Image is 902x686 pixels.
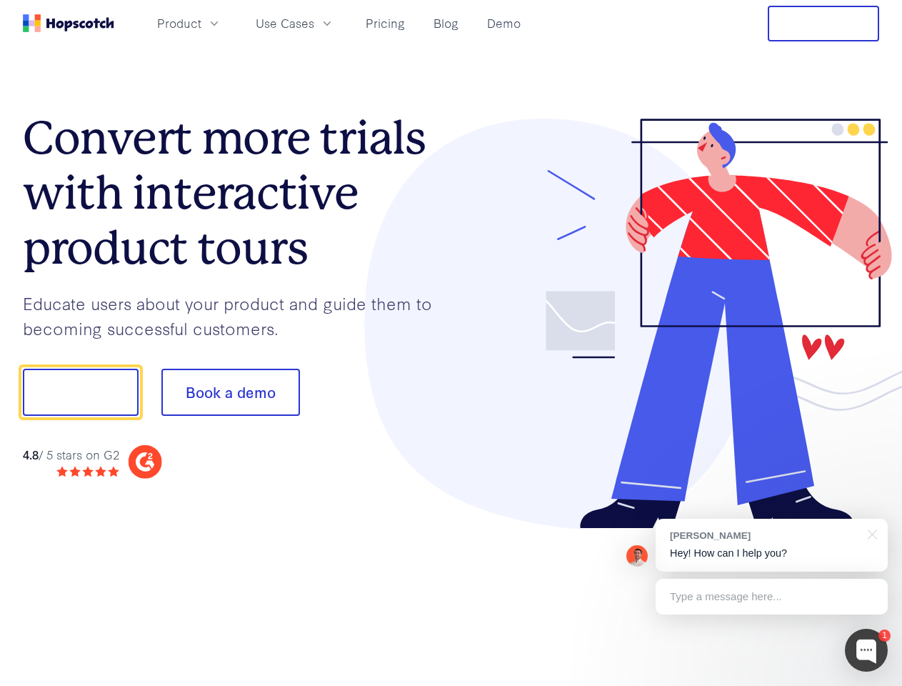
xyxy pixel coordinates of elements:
a: Blog [428,11,464,35]
span: Product [157,14,201,32]
button: Book a demo [161,369,300,416]
a: Pricing [360,11,411,35]
p: Hey! How can I help you? [670,546,873,561]
button: Use Cases [247,11,343,35]
span: Use Cases [256,14,314,32]
button: Product [149,11,230,35]
p: Educate users about your product and guide them to becoming successful customers. [23,291,451,340]
a: Demo [481,11,526,35]
h1: Convert more trials with interactive product tours [23,111,451,275]
button: Show me! [23,369,139,416]
strong: 4.8 [23,446,39,462]
a: Home [23,14,114,32]
div: 1 [878,630,891,642]
div: [PERSON_NAME] [670,529,859,542]
img: Mark Spera [626,545,648,567]
div: / 5 stars on G2 [23,446,119,464]
button: Free Trial [768,6,879,41]
div: Type a message here... [656,579,888,615]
